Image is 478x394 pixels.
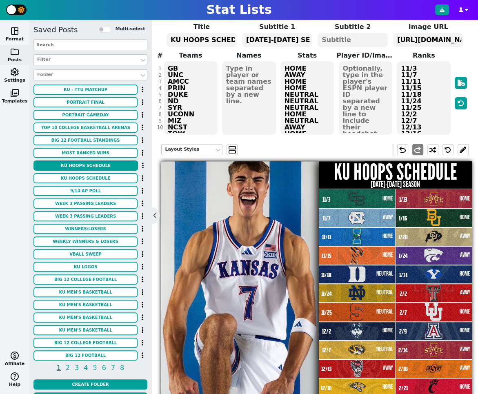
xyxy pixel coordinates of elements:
[161,51,220,60] label: Teams
[460,364,470,373] span: AWAY
[33,39,147,50] input: Search
[220,51,278,60] label: Names
[64,363,71,373] span: 2
[165,146,211,153] div: Layout Styles
[157,98,163,105] div: 6
[397,61,451,135] textarea: 11/3 11/7 11/11 11/15 11/18 11/24 11/25 12/2 12/7 12/13 12/16 12/22 1/3 1/6 1/10 1/13 1/16 1/20 1...
[382,326,393,336] span: HOME
[167,33,237,47] textarea: KU HOOPS SCHEDULE
[157,124,163,131] div: 10
[398,307,409,318] span: 2/7
[396,345,410,355] span: 2/14
[33,249,138,259] button: VBALL SWEEP
[239,22,315,32] label: Subtitle 1
[10,88,20,98] span: photo_library
[460,251,470,260] span: AWAY
[33,274,138,285] button: BIG 12 COLLEGE FOOTBALL
[33,236,138,247] button: WEEKLY WINNERS & LOSERS
[157,111,163,118] div: 8
[10,47,20,57] span: folder
[92,363,98,373] span: 5
[319,161,472,183] h1: KU HOOPS SCHEDULE
[320,232,333,242] span: 11/11
[397,213,409,223] span: 1/16
[33,312,138,323] button: KU MEN'S BASKETBALL
[319,270,333,280] span: 11/18
[33,122,138,133] button: TOP 10 COLLEGE BASKETBALL ARENAS
[459,194,470,204] span: HOME
[278,51,336,60] label: Stats
[280,61,334,135] textarea: HOME AWAY HOME HOME NEUTRAL NEUTRAL NEUTRAL HOME NEUTRAL AWAY HOME HOME AWAY HOME AWAY HOME HOME ...
[320,213,333,223] span: 11/7
[33,173,138,183] button: KU HOOPS SCHEDULE
[157,131,163,137] div: 11
[10,67,20,77] span: settings
[376,307,393,317] span: NEUTRAL
[115,26,145,33] label: Multi-select
[376,288,393,298] span: NEUTRAL
[459,213,470,223] span: HOME
[33,85,138,95] button: KU - TTU Matchup
[320,251,333,261] span: 11/15
[157,72,163,78] div: 2
[460,288,470,298] span: AWAY
[397,383,410,393] span: 2/21
[376,269,393,279] span: NEUTRAL
[110,363,116,373] span: 7
[383,213,393,223] span: AWAY
[396,364,410,374] span: 2/18
[412,144,423,155] button: redo
[33,148,138,158] button: MOST RANKED WINS
[382,194,393,204] span: HOME
[397,251,410,261] span: 1/24
[319,364,334,374] span: 12/13
[391,22,466,32] label: Image URL
[33,211,138,221] button: WEEK 3 PASSING LEADERS
[413,145,422,155] span: redo
[157,65,163,72] div: 1
[157,51,162,60] label: #
[157,85,163,91] div: 4
[383,364,393,373] span: AWAY
[157,105,163,111] div: 7
[382,232,393,241] span: HOME
[33,262,138,272] button: KU LOGOS
[393,33,463,47] textarea: [URL][DOMAIN_NAME][DOMAIN_NAME]
[119,363,125,373] span: 8
[382,383,393,392] span: HOME
[398,145,407,155] span: undo
[33,300,138,310] button: KU MEN'S BASKETBALL
[319,180,472,189] h2: [DATE]-[DATE] SEASON
[320,326,333,336] span: 12/2
[382,251,393,260] span: HOME
[397,326,409,336] span: 2/9
[33,110,138,120] button: PORTRAIT GAMEDAY
[56,363,62,373] span: 1
[397,270,409,280] span: 1/31
[33,287,138,297] button: KU MEN'S BASKETBALL
[397,194,409,205] span: 1/13
[33,379,147,390] button: Create Folder
[395,51,453,60] label: Ranks
[396,232,410,242] span: 1/20
[398,289,409,299] span: 2/2
[164,61,218,135] textarea: GB UNC AMCC PRIN DUKE ND SYR UCONN MIZ NCST TOW DAV UCF TCU WVU ISU BAY COLO KSU BYU TTU [US_STAT...
[10,372,20,381] span: help
[320,345,333,355] span: 12/7
[10,26,20,36] span: space_dashboard
[33,198,138,209] button: WEEK 3 PASSING LEADERS
[101,363,107,373] span: 6
[315,22,391,32] label: Subtitle 2
[157,118,163,124] div: 9
[33,25,78,34] h5: Saved Posts
[320,194,333,205] span: 11/3
[33,350,138,361] button: BIG 12 FOOTBALL
[33,97,138,107] button: PORTRAIT FINAL
[460,232,470,241] span: AWAY
[33,160,138,171] button: KU HOOPS SCHEDULE
[459,307,470,317] span: HOME
[336,51,395,60] label: Player ID/Image URL
[206,2,271,17] h1: Stat Lists
[10,351,20,361] span: monetization_on
[319,383,334,393] span: 12/16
